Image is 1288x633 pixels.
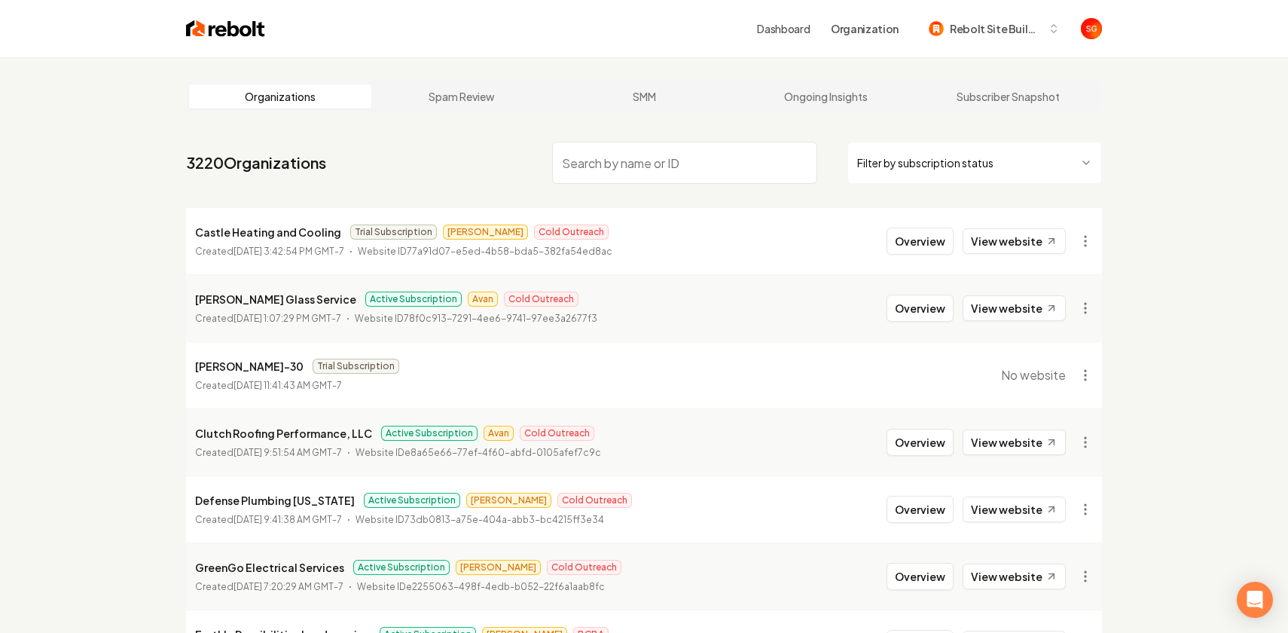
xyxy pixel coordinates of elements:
[195,424,372,442] p: Clutch Roofing Performance, LLC
[356,512,604,527] p: Website ID 73db0813-a75e-404a-abb3-bc4215ff3e34
[233,313,341,324] time: [DATE] 1:07:29 PM GMT-7
[963,228,1066,254] a: View website
[233,447,342,458] time: [DATE] 9:51:54 AM GMT-7
[456,560,541,575] span: [PERSON_NAME]
[233,380,342,391] time: [DATE] 11:41:43 AM GMT-7
[504,292,578,307] span: Cold Outreach
[355,311,597,326] p: Website ID 78f0c913-7291-4ee6-9741-97ee3a2677f3
[195,357,304,375] p: [PERSON_NAME]-30
[353,560,450,575] span: Active Subscription
[1237,582,1273,618] div: Open Intercom Messenger
[195,244,344,259] p: Created
[195,378,342,393] p: Created
[195,311,341,326] p: Created
[195,512,342,527] p: Created
[371,84,554,109] a: Spam Review
[917,84,1099,109] a: Subscriber Snapshot
[963,564,1066,589] a: View website
[195,445,342,460] p: Created
[553,84,735,109] a: SMM
[552,142,817,184] input: Search by name or ID
[468,292,498,307] span: Avan
[195,579,343,595] p: Created
[186,152,326,173] a: 3220Organizations
[963,497,1066,522] a: View website
[186,18,265,39] img: Rebolt Logo
[887,295,954,322] button: Overview
[757,21,810,36] a: Dashboard
[822,15,908,42] button: Organization
[887,563,954,590] button: Overview
[887,228,954,255] button: Overview
[189,84,371,109] a: Organizations
[195,223,341,241] p: Castle Heating and Cooling
[547,560,621,575] span: Cold Outreach
[364,493,460,508] span: Active Subscription
[195,558,344,576] p: GreenGo Electrical Services
[963,430,1066,455] a: View website
[929,21,944,36] img: Rebolt Site Builder
[466,493,551,508] span: [PERSON_NAME]
[963,295,1066,321] a: View website
[381,426,478,441] span: Active Subscription
[365,292,462,307] span: Active Subscription
[233,514,342,525] time: [DATE] 9:41:38 AM GMT-7
[520,426,594,441] span: Cold Outreach
[1081,18,1102,39] button: Open user button
[313,359,399,374] span: Trial Subscription
[233,581,343,592] time: [DATE] 7:20:29 AM GMT-7
[534,225,609,240] span: Cold Outreach
[443,225,528,240] span: [PERSON_NAME]
[357,579,605,595] p: Website ID e2255063-498f-4edb-b052-22f6a1aab8fc
[950,21,1042,37] span: Rebolt Site Builder
[735,84,917,109] a: Ongoing Insights
[350,225,437,240] span: Trial Subscription
[195,491,355,509] p: Defense Plumbing [US_STATE]
[887,429,954,456] button: Overview
[1001,366,1066,384] span: No website
[358,244,612,259] p: Website ID 77a91d07-e5ed-4b58-bda5-382fa54ed8ac
[233,246,344,257] time: [DATE] 3:42:54 PM GMT-7
[484,426,514,441] span: Avan
[557,493,632,508] span: Cold Outreach
[195,290,356,308] p: [PERSON_NAME] Glass Service
[356,445,601,460] p: Website ID e8a65e66-77ef-4f60-abfd-0105afef7c9c
[1081,18,1102,39] img: Shayan G
[887,496,954,523] button: Overview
